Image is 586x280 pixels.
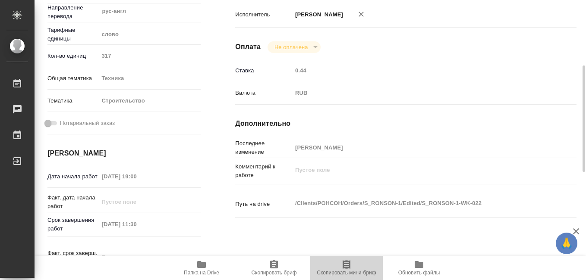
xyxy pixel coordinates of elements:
div: Техника [98,71,201,86]
input: Пустое поле [98,170,174,183]
p: Тарифные единицы [47,26,98,43]
p: Факт. срок заверш. работ [47,249,98,266]
h4: Оплата [235,42,261,52]
p: Последнее изменение [235,139,292,156]
button: Обновить файлы [383,256,455,280]
div: слово [98,27,201,42]
div: Строительство [98,93,201,108]
button: Папка на Drive [165,256,238,280]
p: Путь на drive [235,200,292,208]
button: Удалить исполнителя [352,5,371,24]
p: Общая тематика [47,74,98,83]
p: Срок завершения работ [47,216,98,233]
span: 🙏 [559,234,574,252]
div: RUB [292,86,548,100]
span: Скопировать бриф [251,270,296,276]
input: Пустое поле [98,218,174,230]
button: Скопировать мини-бриф [310,256,383,280]
h4: [PERSON_NAME] [47,148,201,159]
input: Пустое поле [98,196,174,208]
p: Исполнитель [235,10,292,19]
h4: Дополнительно [235,118,577,129]
span: Скопировать мини-бриф [317,270,376,276]
span: Папка на Drive [184,270,219,276]
p: Кол-во единиц [47,52,98,60]
button: Скопировать бриф [238,256,310,280]
button: Не оплачена [272,44,310,51]
div: Не оплачена [268,41,321,53]
p: Направление перевода [47,3,98,21]
p: Комментарий к работе [235,162,292,180]
input: Пустое поле [292,64,548,77]
input: Пустое поле [292,141,548,154]
p: Валюта [235,89,292,97]
p: Дата начала работ [47,172,98,181]
p: [PERSON_NAME] [292,10,343,19]
input: Пустое поле [98,251,174,264]
p: Тематика [47,96,98,105]
p: Факт. дата начала работ [47,193,98,211]
textarea: /Clients/РОНСОН/Orders/S_RONSON-1/Edited/S_RONSON-1-WK-022 [292,196,548,211]
input: Пустое поле [98,50,201,62]
span: Обновить файлы [398,270,440,276]
span: Нотариальный заказ [60,119,115,128]
button: 🙏 [556,233,577,254]
p: Ставка [235,66,292,75]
